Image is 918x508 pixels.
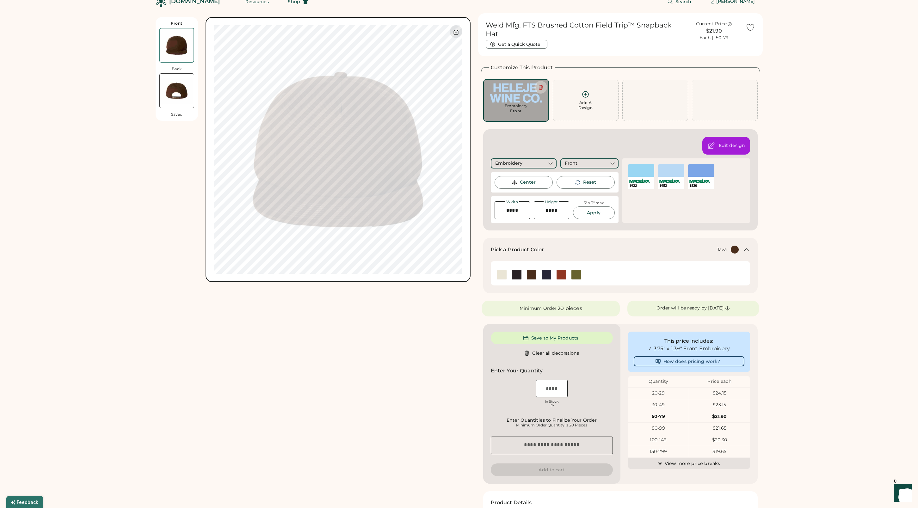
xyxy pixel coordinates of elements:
div: Front [565,160,577,167]
div: 100-149 [628,437,689,443]
img: HelejeWineCo.ai [488,83,545,103]
div: Embroidery [495,160,522,167]
div: $21.90 [689,413,750,420]
div: 5" x 3" max [584,200,604,206]
div: 1830 [689,183,713,188]
h2: Product Details [491,499,532,506]
div: $23.15 [689,402,750,408]
div: Eggshell [497,270,507,279]
div: Open the design editor to change colors, background, and decoration method. [719,143,745,149]
div: 80-99 [628,425,689,431]
img: Rust Swatch Image [557,270,566,279]
div: Rust [557,270,566,279]
button: How does pricing work? [634,356,744,366]
div: Black [512,270,521,279]
div: Order will be ready by [656,305,707,311]
div: 150-299 [628,449,689,455]
div: In Stock 137 [536,400,568,407]
div: Each | 50-79 [699,35,729,41]
button: View more price breaks [628,458,750,469]
button: Apply [573,206,615,219]
img: Madeira Logo [659,179,680,183]
div: Center [520,179,536,186]
img: Weld Mfg. FTS Java Back Thumbnail [160,74,194,108]
img: Java Swatch Image [527,270,536,279]
button: Save to My Products [491,332,613,344]
img: Navy Swatch Image [542,270,551,279]
div: Minimum Order: [520,305,558,312]
img: Cactus Swatch Image [571,270,581,279]
div: 1932 [629,183,653,188]
div: Front [171,21,182,26]
div: Width [505,200,519,204]
div: [DATE] [708,305,724,311]
div: 20-29 [628,390,689,396]
div: $21.65 [689,425,750,431]
img: Black Swatch Image [512,270,521,279]
div: Add A Design [578,100,593,110]
h2: Customize This Product [491,64,553,71]
div: 20 pieces [558,305,582,312]
div: Navy [542,270,551,279]
div: $19.65 [689,449,750,455]
img: Eggshell Swatch Image [497,270,507,279]
div: 30-49 [628,402,689,408]
div: 1953 [659,183,683,188]
div: This price includes: [634,337,744,345]
h2: Pick a Product Color [491,246,544,254]
button: Delete this decoration. [534,81,547,94]
div: 50-79 [628,413,689,420]
div: Quantity [628,378,689,385]
div: This will reset the rotation of the selected element to 0°. [583,179,596,186]
div: Price each [689,378,750,385]
img: Madeira Logo [629,179,650,183]
h2: Enter Your Quantity [491,367,543,375]
div: Current Price [696,21,727,27]
div: Back [172,66,182,71]
div: Saved [171,112,182,117]
img: Madeira Logo [689,179,710,183]
div: Java [527,270,536,279]
div: Enter Quantities to Finalize Your Order [493,418,611,423]
img: Weld Mfg. FTS Java Front Thumbnail [160,28,194,62]
iframe: Front Chat [888,480,915,507]
div: $21.90 [687,27,742,35]
button: Get a Quick Quote [486,40,547,49]
img: Center Image Icon [512,180,517,185]
div: Download Front Mockup [450,25,462,38]
div: Height [544,200,559,204]
div: Front [510,108,522,113]
div: Minimum Order Quantity is 20 Pieces [493,423,611,428]
div: Java [717,247,727,253]
button: Add to cart [491,463,613,476]
h1: Weld Mfg. FTS Brushed Cotton Field Trip™ Snapback Hat [486,21,683,39]
div: Embroidery [488,103,545,108]
div: Cactus [571,270,581,279]
div: ✓ 3.75" x 1.39" Front Embroidery [634,345,744,352]
div: $24.15 [689,390,750,396]
button: Clear all decorations [491,347,613,359]
div: $20.30 [689,437,750,443]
